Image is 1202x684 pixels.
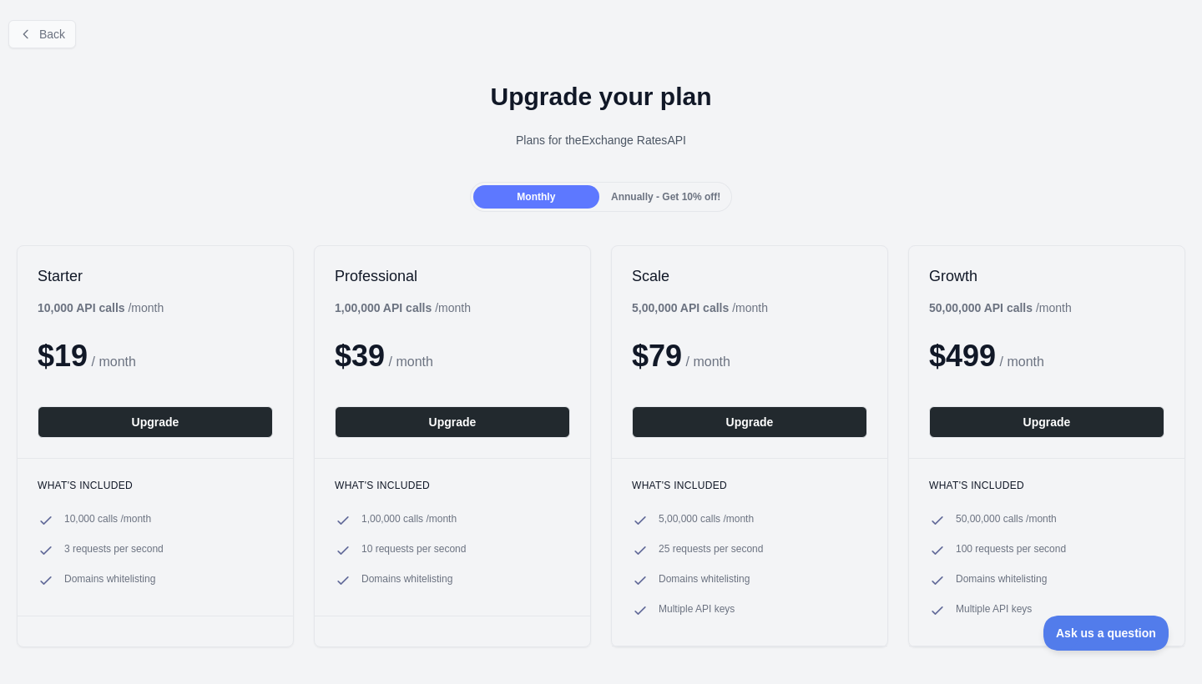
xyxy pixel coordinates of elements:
div: / month [632,299,768,316]
span: $ 499 [929,339,996,373]
div: / month [929,299,1072,316]
h2: Scale [632,266,867,286]
b: 1,00,000 API calls [335,301,432,314]
h2: Professional [335,266,570,286]
b: 50,00,000 API calls [929,301,1033,314]
iframe: Toggle Customer Support [1043,616,1169,651]
span: $ 79 [632,339,682,373]
h2: Growth [929,266,1164,286]
div: / month [335,299,471,316]
b: 5,00,000 API calls [632,301,729,314]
